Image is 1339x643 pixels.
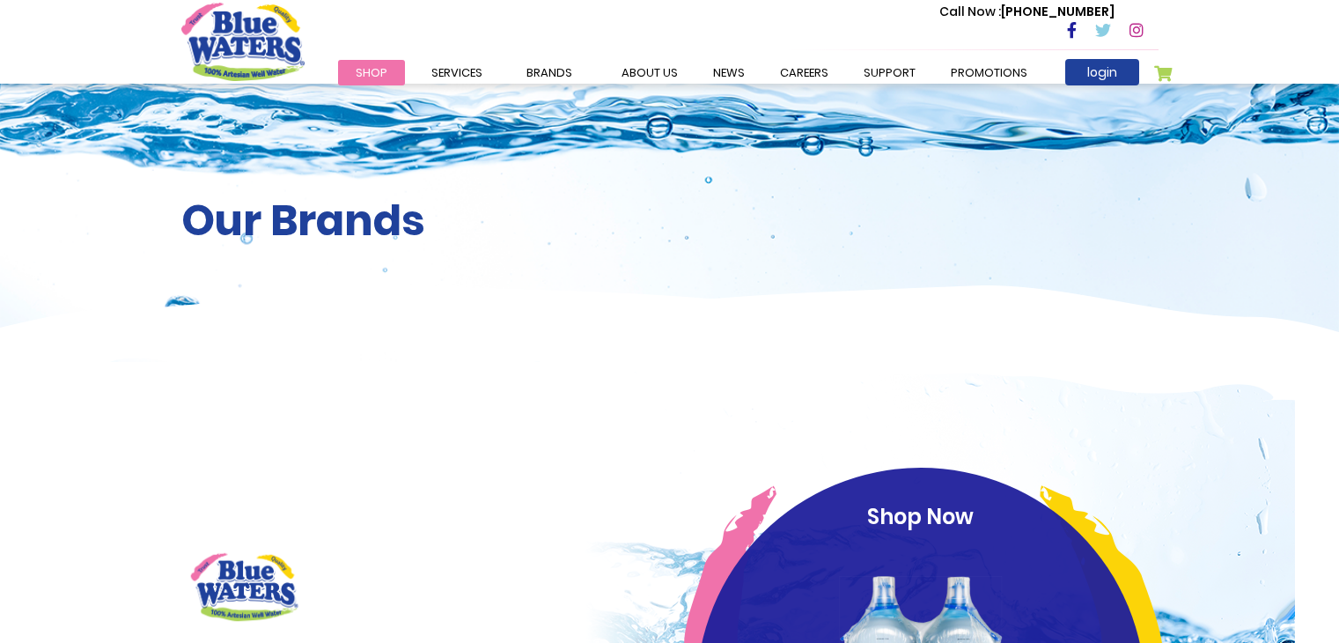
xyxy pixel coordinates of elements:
[431,64,482,81] span: Services
[695,60,762,85] a: News
[730,501,1112,533] p: Shop Now
[526,64,572,81] span: Brands
[356,64,387,81] span: Shop
[181,3,305,80] a: store logo
[604,60,695,85] a: about us
[846,60,933,85] a: support
[181,543,307,631] img: brand logo
[939,3,1001,20] span: Call Now :
[181,196,1159,247] h2: Our Brands
[933,60,1045,85] a: Promotions
[939,3,1115,21] p: [PHONE_NUMBER]
[762,60,846,85] a: careers
[1065,59,1139,85] a: login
